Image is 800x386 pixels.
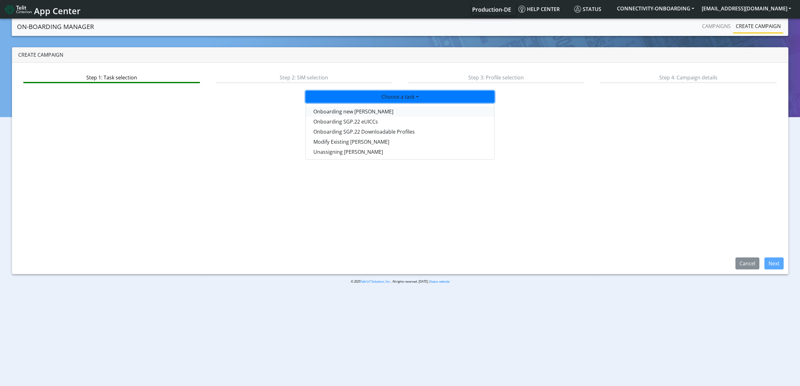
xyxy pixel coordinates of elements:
a: Status website [430,279,449,284]
button: Unassigning [PERSON_NAME] [306,147,494,157]
span: Status [574,6,601,13]
a: App Center [5,3,80,16]
div: Choose a task [306,104,494,160]
span: App Center [34,5,81,17]
span: Help center [518,6,560,13]
btn: Step 4: Campaign details [600,71,777,83]
img: knowledge.svg [518,6,525,13]
a: Status [572,3,613,15]
btn: Step 1: Task selection [23,71,200,83]
btn: Step 3: Profile selection [408,71,584,83]
img: status.svg [574,6,581,13]
a: Create campaign [733,20,783,32]
a: Campaigns [700,20,733,32]
button: Onboarding SGP.22 Downloadable Profiles [306,127,494,137]
button: Choose a task [306,91,494,103]
div: Create campaign [12,47,788,63]
button: Next [764,257,784,269]
button: Cancel [735,257,759,269]
span: Production-DE [472,6,511,13]
p: © 2025 . All rights reserved. [DATE] | [205,279,595,284]
btn: Step 2: SIM selection [215,71,392,83]
img: logo-telit-cinterion-gw-new.png [5,4,31,14]
button: [EMAIL_ADDRESS][DOMAIN_NAME] [698,3,795,14]
a: Telit IoT Solutions, Inc. [360,279,391,284]
button: CONNECTIVITY-ONBOARDING [613,3,698,14]
button: Onboarding SGP.22 eUICCs [306,117,494,127]
button: Modify Existing [PERSON_NAME] [306,137,494,147]
a: Help center [516,3,572,15]
a: On-Boarding Manager [17,20,94,33]
button: Onboarding new [PERSON_NAME] [306,107,494,117]
a: Your current platform instance [472,3,511,15]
